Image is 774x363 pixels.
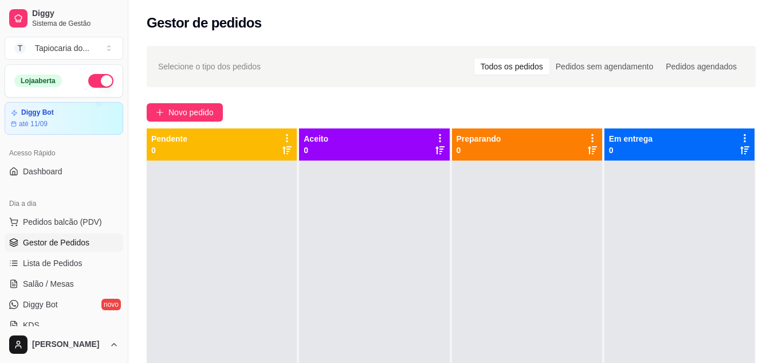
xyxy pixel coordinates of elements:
[88,74,113,88] button: Alterar Status
[5,194,123,213] div: Dia a dia
[5,213,123,231] button: Pedidos balcão (PDV)
[14,42,26,54] span: T
[5,275,123,293] a: Salão / Mesas
[147,14,262,32] h2: Gestor de pedidos
[168,106,214,119] span: Novo pedido
[158,60,261,73] span: Selecione o tipo dos pedidos
[609,133,653,145] p: Em entrega
[23,278,74,290] span: Salão / Mesas
[151,133,187,145] p: Pendente
[457,133,501,145] p: Preparando
[147,103,223,122] button: Novo pedido
[609,145,653,156] p: 0
[474,58,549,75] div: Todos os pedidos
[21,108,54,117] article: Diggy Bot
[5,37,123,60] button: Select a team
[5,254,123,272] a: Lista de Pedidos
[19,119,48,128] article: até 11/09
[32,339,105,350] span: [PERSON_NAME]
[23,237,89,248] span: Gestor de Pedidos
[23,166,62,177] span: Dashboard
[5,233,123,252] a: Gestor de Pedidos
[156,108,164,116] span: plus
[549,58,659,75] div: Pedidos sem agendamento
[23,216,102,228] span: Pedidos balcão (PDV)
[5,5,123,32] a: DiggySistema de Gestão
[23,299,58,310] span: Diggy Bot
[151,145,187,156] p: 0
[23,319,40,331] span: KDS
[5,102,123,135] a: Diggy Botaté 11/09
[457,145,501,156] p: 0
[14,75,62,87] div: Loja aberta
[5,316,123,334] a: KDS
[659,58,743,75] div: Pedidos agendados
[23,257,82,269] span: Lista de Pedidos
[304,133,328,145] p: Aceito
[5,162,123,181] a: Dashboard
[32,19,119,28] span: Sistema de Gestão
[35,42,89,54] div: Tapiocaria do ...
[5,144,123,162] div: Acesso Rápido
[5,331,123,358] button: [PERSON_NAME]
[304,145,328,156] p: 0
[5,295,123,314] a: Diggy Botnovo
[32,9,119,19] span: Diggy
